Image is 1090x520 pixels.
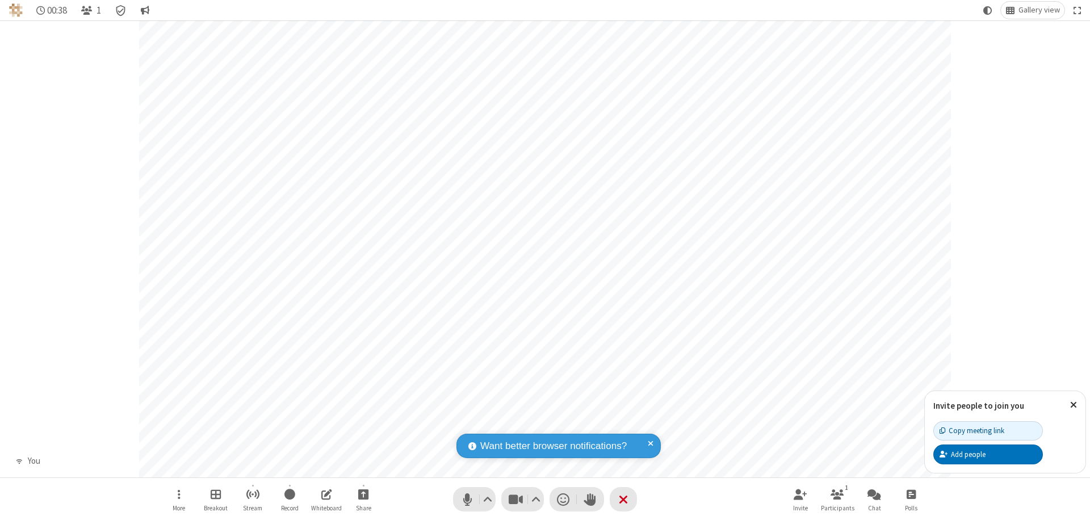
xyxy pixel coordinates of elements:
span: Share [356,505,371,511]
button: Open chat [857,483,891,515]
button: Change layout [1001,2,1064,19]
span: Whiteboard [311,505,342,511]
span: Chat [868,505,881,511]
button: Audio settings [480,487,496,511]
button: Video setting [529,487,544,511]
button: Using system theme [979,2,997,19]
span: 00:38 [47,5,67,16]
span: Record [281,505,299,511]
button: Conversation [136,2,154,19]
button: Fullscreen [1069,2,1086,19]
button: Manage Breakout Rooms [199,483,233,515]
button: Start recording [272,483,307,515]
button: End or leave meeting [610,487,637,511]
div: You [23,455,44,468]
button: Send a reaction [550,487,577,511]
button: Open participant list [76,2,106,19]
img: QA Selenium DO NOT DELETE OR CHANGE [9,3,23,17]
span: More [173,505,185,511]
span: Participants [821,505,854,511]
button: Mute (⌘+Shift+A) [453,487,496,511]
button: Start sharing [346,483,380,515]
div: Timer [32,2,72,19]
button: Invite participants (⌘+Shift+I) [783,483,817,515]
button: Raise hand [577,487,604,511]
div: Copy meeting link [940,425,1004,436]
span: Breakout [204,505,228,511]
span: Invite [793,505,808,511]
button: Open poll [894,483,928,515]
span: Want better browser notifications? [480,439,627,454]
button: Stop video (⌘+Shift+V) [501,487,544,511]
span: Polls [905,505,917,511]
div: Meeting details Encryption enabled [110,2,132,19]
div: 1 [842,483,852,493]
button: Open participant list [820,483,854,515]
button: Close popover [1062,391,1085,419]
button: Open shared whiteboard [309,483,343,515]
span: Gallery view [1018,6,1060,15]
button: Copy meeting link [933,421,1043,441]
span: 1 [97,5,101,16]
span: Stream [243,505,262,511]
button: Start streaming [236,483,270,515]
button: Open menu [162,483,196,515]
label: Invite people to join you [933,400,1024,411]
button: Add people [933,444,1043,464]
